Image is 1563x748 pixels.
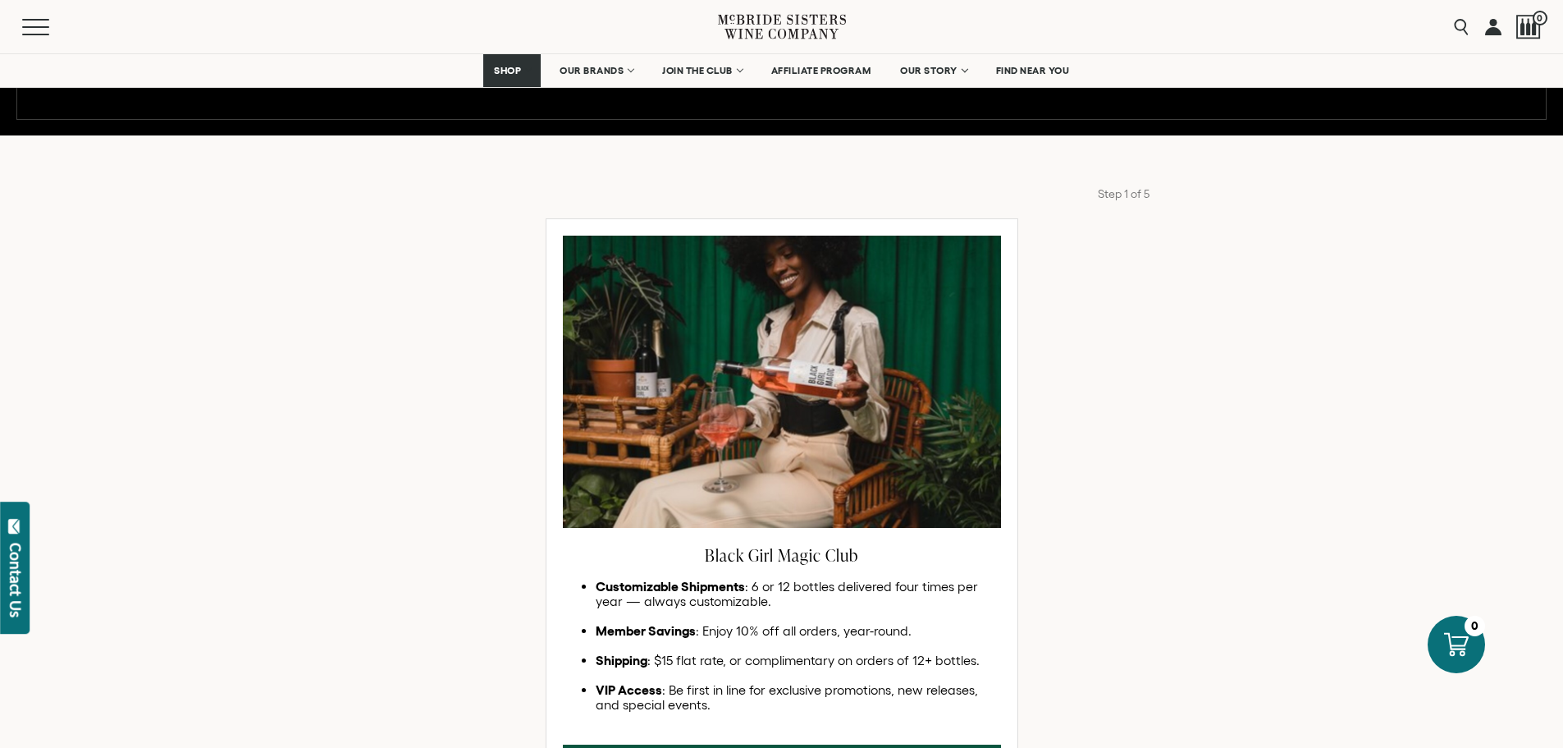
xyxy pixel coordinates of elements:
[1533,11,1547,25] span: 0
[651,54,752,87] a: JOIN THE CLUB
[560,65,624,76] span: OUR BRANDS
[889,54,977,87] a: OUR STORY
[996,65,1070,76] span: FIND NEAR YOU
[900,65,957,76] span: OUR STORY
[1465,616,1485,636] div: 0
[7,543,24,617] div: Contact Us
[22,19,81,35] button: Mobile Menu Trigger
[483,54,541,87] a: SHOP
[771,65,871,76] span: AFFILIATE PROGRAM
[985,54,1081,87] a: FIND NEAR YOU
[761,54,882,87] a: AFFILIATE PROGRAM
[662,65,733,76] span: JOIN THE CLUB
[549,54,643,87] a: OUR BRANDS
[494,65,522,76] span: SHOP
